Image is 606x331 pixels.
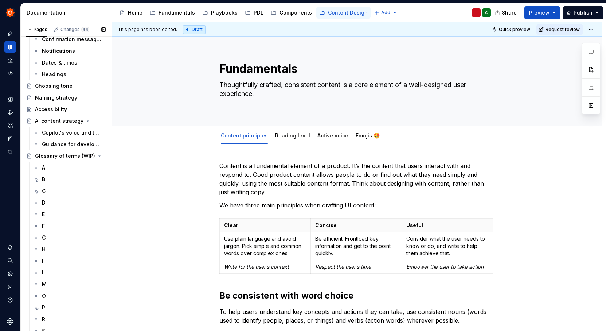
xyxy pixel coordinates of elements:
[328,9,368,16] div: Content Design
[30,174,109,185] a: B
[353,128,383,143] div: Emojis 🤩
[315,264,371,270] em: Respect the user’s time
[4,94,16,105] a: Design tokens
[219,307,495,325] p: To help users understand key concepts and actions they can take, use consistent nouns (words used...
[42,292,46,300] div: O
[42,141,102,148] div: Guidance for developers
[563,6,603,19] button: Publish
[574,9,593,16] span: Publish
[35,82,73,90] div: Choosing tone
[356,132,380,139] a: Emojis 🤩
[4,133,16,145] a: Storybook stories
[81,27,89,32] span: 44
[491,6,521,19] button: Share
[224,264,289,270] em: Write for the user’s context
[128,9,142,16] div: Home
[30,267,109,279] a: L
[42,234,46,241] div: G
[42,269,45,276] div: L
[546,27,580,32] span: Request review
[35,94,77,101] div: Naming strategy
[30,162,109,174] a: A
[4,281,16,293] button: Contact support
[30,255,109,267] a: I
[30,244,109,255] a: H
[199,7,241,19] a: Playbooks
[147,7,198,19] a: Fundamentals
[42,316,45,323] div: R
[4,255,16,266] button: Search ⌘K
[42,199,46,206] div: D
[30,209,109,220] a: E
[35,117,83,125] div: AI content strategy
[316,7,371,19] a: Content Design
[485,10,488,16] div: C
[30,197,109,209] a: D
[4,268,16,280] div: Settings
[381,10,390,16] span: Add
[529,9,550,16] span: Preview
[211,9,238,16] div: Playbooks
[4,41,16,53] div: Documentation
[4,120,16,132] a: Assets
[42,36,102,43] div: Confirmation messages
[42,246,46,253] div: H
[42,71,66,78] div: Headings
[536,24,583,35] button: Request review
[4,242,16,253] button: Notifications
[30,220,109,232] a: F
[42,222,45,230] div: F
[30,139,109,150] a: Guidance for developers
[30,185,109,197] a: C
[30,45,109,57] a: Notifications
[30,314,109,325] a: R
[502,9,517,16] span: Share
[116,5,371,20] div: Page tree
[4,146,16,158] div: Data sources
[314,128,351,143] div: Active voice
[27,9,109,16] div: Documentation
[42,281,47,288] div: M
[7,318,14,325] svg: Supernova Logo
[221,132,268,139] a: Content principles
[30,302,109,314] a: P
[42,304,45,311] div: P
[315,235,397,257] p: Be efficient. Frontload key information and get to the point quickly.
[30,290,109,302] a: O
[6,8,15,17] img: 45b30344-6175-44f5-928b-e1fa7fb9357c.png
[219,201,495,210] p: We have three main principles when crafting UI content:
[218,128,271,143] div: Content principles
[219,290,495,301] h2: Be consistent with word choice
[30,34,109,45] a: Confirmation messages
[183,25,206,34] div: Draft
[372,8,399,18] button: Add
[60,27,89,32] div: Changes
[23,104,109,115] a: Accessibility
[159,9,195,16] div: Fundamentals
[42,257,43,265] div: I
[42,176,45,183] div: B
[4,54,16,66] a: Analytics
[317,132,348,139] a: Active voice
[42,47,75,55] div: Notifications
[279,9,312,16] div: Components
[23,150,109,162] a: Glossary of terms (WIP)
[42,164,45,171] div: A
[35,152,95,160] div: Glossary of terms (WIP)
[26,27,47,32] div: Pages
[524,6,560,19] button: Preview
[118,27,177,32] span: This page has been edited.
[116,7,145,19] a: Home
[268,7,315,19] a: Components
[30,57,109,69] a: Dates & times
[4,67,16,79] a: Code automation
[42,211,45,218] div: E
